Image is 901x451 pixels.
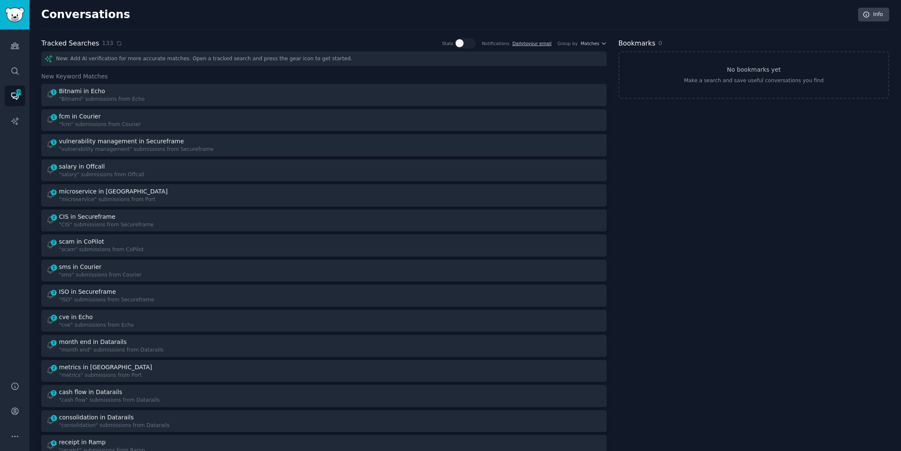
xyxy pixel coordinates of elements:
[59,246,144,254] div: "scam" submissions from CoPilot
[50,415,58,421] span: 1
[59,112,101,121] div: fcm in Courier
[5,8,24,22] img: GummySearch logo
[50,139,58,145] span: 1
[50,114,58,120] span: 1
[59,121,141,129] div: "fcm" submissions from Courier
[59,221,154,229] div: "CIS" submissions from Secureframe
[59,422,170,430] div: "consolidation" submissions from Datarails
[50,290,58,295] span: 3
[858,8,889,22] a: Info
[59,388,122,397] div: cash flow in Datarails
[59,322,134,329] div: "cve" submissions from Echo
[50,265,58,271] span: 1
[50,365,58,371] span: 2
[59,296,154,304] div: "ISO" submissions from Secureframe
[59,171,144,179] div: "salary" submissions from Offcall
[50,215,58,220] span: 2
[41,385,607,407] a: 2cash flow in Datarails"cash flow" submissions from Datarails
[59,187,168,196] div: microservice in [GEOGRAPHIC_DATA]
[41,410,607,432] a: 1consolidation in Datarails"consolidation" submissions from Datarails
[41,8,130,21] h2: Conversations
[658,40,662,46] span: 0
[59,137,184,146] div: vulnerability management in Secureframe
[59,162,105,171] div: salary in Offcall
[59,372,154,379] div: "metrics" submissions from Port
[59,438,106,447] div: receipt in Ramp
[59,287,116,296] div: ISO in Secureframe
[41,38,99,49] h2: Tracked Searches
[50,239,58,245] span: 2
[482,40,509,46] div: Notifications
[15,89,22,95] span: 479
[59,271,141,279] div: "sms" submissions from Courier
[512,41,552,46] a: Dailytoyour email
[41,285,607,307] a: 3ISO in Secureframe"ISO" submissions from Secureframe
[41,360,607,382] a: 2metrics in [GEOGRAPHIC_DATA]"metrics" submissions from Port
[50,189,58,195] span: 4
[59,237,104,246] div: scam in CoPilot
[50,315,58,321] span: 2
[59,146,213,153] div: "vulnerability management" submissions from Secureframe
[59,263,101,271] div: sms in Courier
[59,313,93,322] div: cve in Echo
[59,397,160,404] div: "cash flow" submissions from Datarails
[41,310,607,332] a: 2cve in Echo"cve" submissions from Echo
[727,65,781,74] h3: No bookmarks yet
[59,338,127,346] div: month end in Datarails
[59,413,134,422] div: consolidation in Datarails
[442,40,453,46] div: Stats
[102,39,113,48] span: 133
[59,87,105,96] div: Bitnami in Echo
[41,234,607,257] a: 2scam in CoPilot"scam" submissions from CoPilot
[50,340,58,346] span: 2
[5,86,25,106] a: 479
[41,209,607,232] a: 2CIS in Secureframe"CIS" submissions from Secureframe
[41,184,607,207] a: 4microservice in [GEOGRAPHIC_DATA]"microservice" submissions from Port
[41,51,607,66] div: New: Add AI verification for more accurate matches. Open a tracked search and press the gear icon...
[41,109,607,132] a: 1fcm in Courier"fcm" submissions from Courier
[41,335,607,357] a: 2month end in Datarails"month end" submissions from Datarails
[41,260,607,282] a: 1sms in Courier"sms" submissions from Courier
[59,346,163,354] div: "month end" submissions from Datarails
[59,196,169,204] div: "microservice" submissions from Port
[581,40,606,46] button: Matches
[50,390,58,396] span: 2
[41,72,108,81] span: New Keyword Matches
[50,164,58,170] span: 1
[618,51,889,99] a: No bookmarks yetMake a search and save useful conversations you find
[41,84,607,106] a: 1Bitnami in Echo"Bitnami" submissions from Echo
[684,77,824,85] div: Make a search and save useful conversations you find
[59,96,144,103] div: "Bitnami" submissions from Echo
[59,363,152,372] div: metrics in [GEOGRAPHIC_DATA]
[618,38,656,49] h2: Bookmarks
[41,134,607,156] a: 1vulnerability management in Secureframe"vulnerability management" submissions from Secureframe
[50,89,58,95] span: 1
[557,40,578,46] div: Group by
[50,440,58,446] span: 4
[59,212,115,221] div: CIS in Secureframe
[41,159,607,182] a: 1salary in Offcall"salary" submissions from Offcall
[581,40,599,46] span: Matches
